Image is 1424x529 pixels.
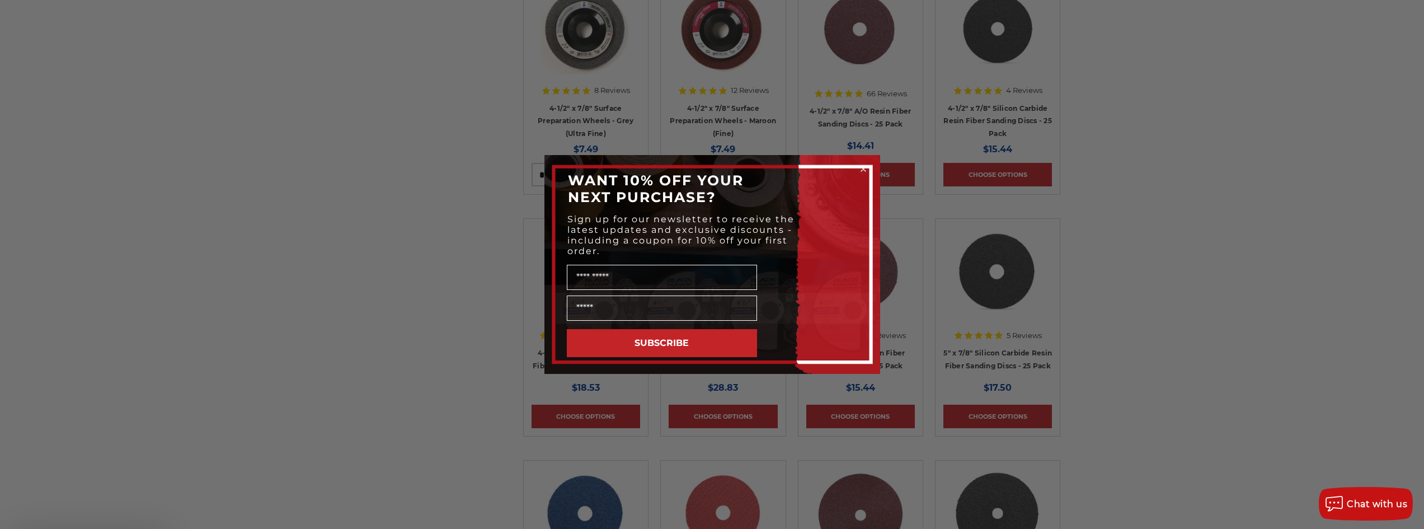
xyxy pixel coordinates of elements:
[858,163,869,175] button: Close dialog
[1347,499,1407,509] span: Chat with us
[567,214,795,256] span: Sign up for our newsletter to receive the latest updates and exclusive discounts - including a co...
[567,329,757,357] button: SUBSCRIBE
[567,296,757,321] input: Email
[1319,487,1413,521] button: Chat with us
[568,172,744,205] span: WANT 10% OFF YOUR NEXT PURCHASE?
